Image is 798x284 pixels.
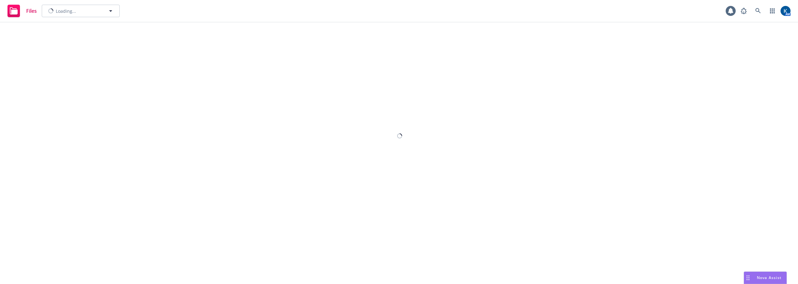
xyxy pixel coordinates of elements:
a: Report a Bug [738,5,750,17]
img: photo [781,6,791,16]
button: Nova Assist [744,272,787,284]
span: Loading... [56,8,76,14]
a: Files [5,2,39,20]
a: Search [752,5,764,17]
span: Files [26,8,37,13]
button: Loading... [42,5,120,17]
span: Nova Assist [757,275,781,280]
div: Drag to move [744,272,752,284]
a: Switch app [766,5,779,17]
